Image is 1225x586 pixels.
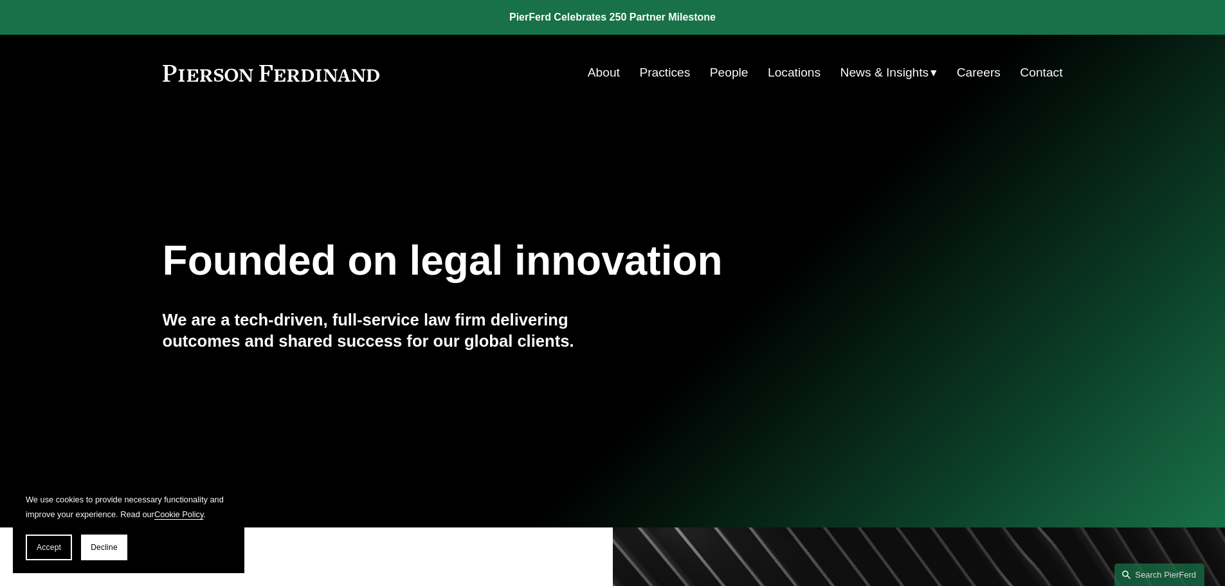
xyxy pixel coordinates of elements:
[163,237,913,284] h1: Founded on legal innovation
[91,543,118,552] span: Decline
[588,60,620,85] a: About
[1114,563,1204,586] a: Search this site
[26,535,72,560] button: Accept
[710,60,749,85] a: People
[37,543,61,552] span: Accept
[13,479,244,573] section: Cookie banner
[26,492,231,522] p: We use cookies to provide necessary functionality and improve your experience. Read our .
[957,60,1001,85] a: Careers
[840,62,929,84] span: News & Insights
[154,509,204,519] a: Cookie Policy
[163,309,613,351] h4: We are a tech-driven, full-service law firm delivering outcomes and shared success for our global...
[768,60,821,85] a: Locations
[840,60,938,85] a: folder dropdown
[81,535,127,560] button: Decline
[1020,60,1062,85] a: Contact
[639,60,690,85] a: Practices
